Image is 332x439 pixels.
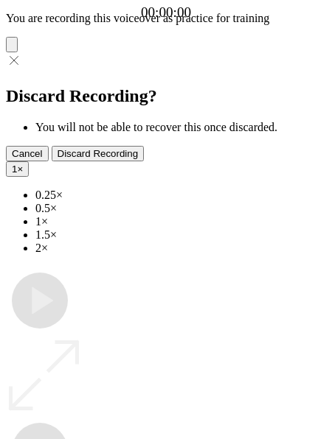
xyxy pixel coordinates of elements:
li: 2× [35,242,326,255]
h2: Discard Recording? [6,86,326,106]
a: 00:00:00 [141,4,191,21]
p: You are recording this voiceover as practice for training [6,12,326,25]
span: 1 [12,164,17,175]
li: 1.5× [35,228,326,242]
li: 0.25× [35,189,326,202]
button: 1× [6,161,29,177]
button: Discard Recording [52,146,145,161]
li: You will not be able to recover this once discarded. [35,121,326,134]
li: 1× [35,215,326,228]
li: 0.5× [35,202,326,215]
button: Cancel [6,146,49,161]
